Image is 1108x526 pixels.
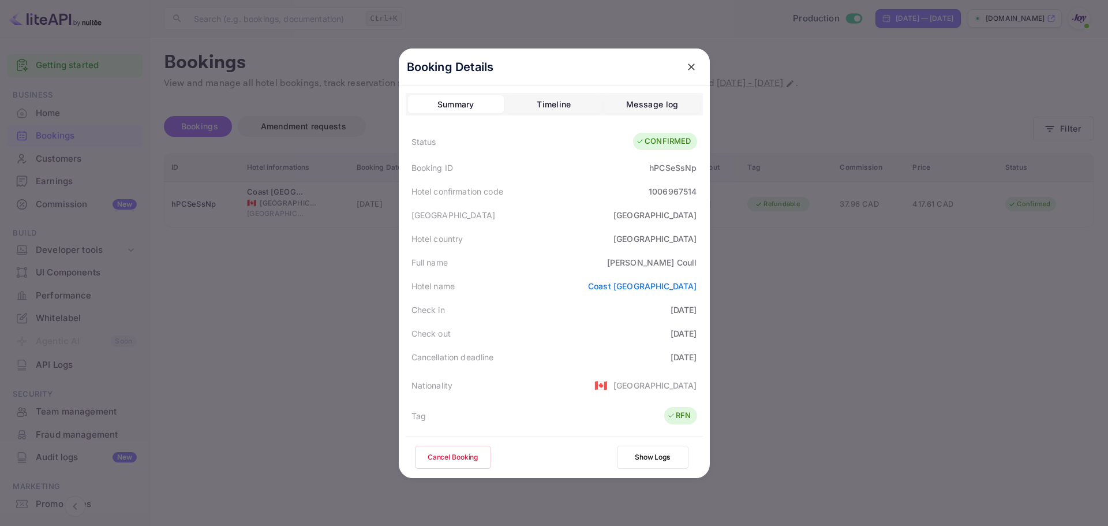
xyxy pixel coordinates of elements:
div: [GEOGRAPHIC_DATA] [613,233,697,245]
div: Message log [626,98,678,111]
div: Hotel confirmation code [411,185,503,197]
div: 1006967514 [649,185,697,197]
div: Hotel name [411,280,455,292]
div: hPCSeSsNp [649,162,697,174]
div: [DATE] [671,351,697,363]
div: [GEOGRAPHIC_DATA] [411,209,496,221]
div: Timeline [537,98,571,111]
button: Cancel Booking [415,446,491,469]
div: [DATE] [671,327,697,340]
div: Full name [411,256,448,268]
span: United States [594,375,608,396]
button: Show Logs [617,446,688,469]
div: Summary [437,98,474,111]
button: Message log [604,95,700,114]
button: close [681,57,702,77]
div: Nationality [411,379,453,391]
div: [GEOGRAPHIC_DATA] [613,209,697,221]
div: Tag [411,410,426,422]
button: Summary [408,95,504,114]
div: Cancellation deadline [411,351,494,363]
p: Booking Details [407,58,494,76]
div: [GEOGRAPHIC_DATA] [613,379,697,391]
div: Hotel country [411,233,463,245]
div: Check out [411,327,451,340]
div: Check in [411,304,445,316]
div: Status [411,136,436,148]
div: [PERSON_NAME] Coull [607,256,697,268]
a: Coast [GEOGRAPHIC_DATA] [588,281,697,291]
div: [DATE] [671,304,697,316]
button: Timeline [506,95,602,114]
div: RFN [667,410,691,421]
div: Booking ID [411,162,454,174]
div: CONFIRMED [636,136,691,147]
